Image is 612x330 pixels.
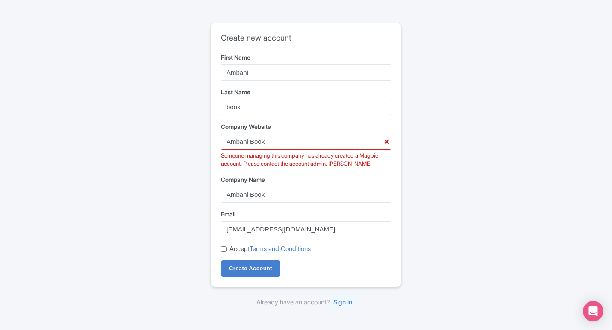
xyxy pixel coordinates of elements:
a: Sign in [330,295,356,310]
div: Open Intercom Messenger [583,301,603,321]
input: Create Account [221,260,280,277]
input: example.com [221,134,391,150]
label: Email [221,210,391,219]
h2: Create new account [221,33,391,43]
label: Company Website [221,122,391,131]
div: Someone managing this company has already created a Magpie account. Please contact the account ad... [221,152,391,168]
label: Company Name [221,175,391,184]
div: Already have an account? [210,298,402,307]
label: First Name [221,53,391,62]
label: Last Name [221,88,391,96]
a: Terms and Conditions [250,245,311,253]
input: username@example.com [221,221,391,237]
label: Accept [229,244,311,254]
